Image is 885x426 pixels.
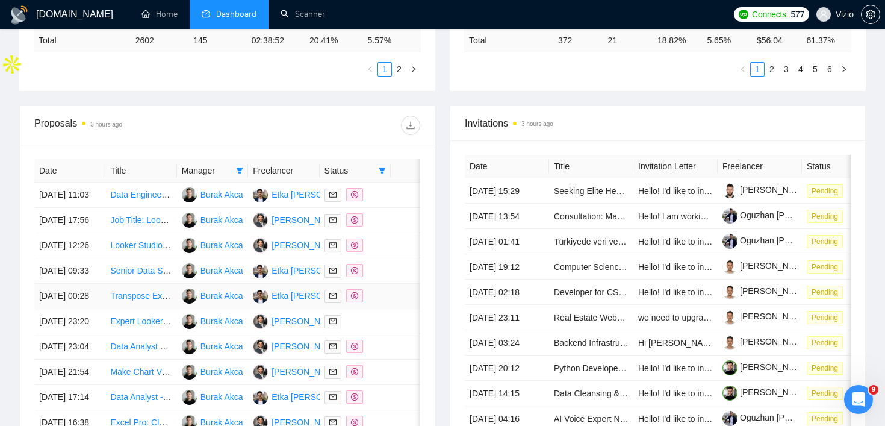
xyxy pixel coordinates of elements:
a: BABurak Akca [182,316,243,325]
div: Burak Akca [200,365,243,378]
a: [PERSON_NAME] [722,185,809,195]
img: OK [253,238,268,253]
td: [DATE] 23:20 [34,309,105,334]
span: Pending [807,286,843,299]
td: [DATE] 09:33 [34,258,105,284]
td: Looker Studio Dashboards Setup for Hotel Marketing and Bookings [105,233,176,258]
a: Seeking Elite Healthtech Agency: Equity-Only. Pilot Secured, Revenue Pipeline Ready [554,186,875,196]
a: [PERSON_NAME] [722,286,809,296]
span: mail [329,216,337,224]
span: filter [236,167,243,174]
a: BABurak Akca [182,240,243,249]
a: BABurak Akca [182,189,243,199]
a: Pending [807,337,848,347]
img: BA [182,263,197,278]
th: Manager [177,159,248,183]
a: [PERSON_NAME] [722,312,809,321]
span: dollar [351,393,358,401]
td: [DATE] 19:12 [465,254,549,280]
td: Senior Data Science Expert Needed for Business Trend Analysis System [105,258,176,284]
td: Data Analyst - GoHighLevel CRM + BI Dashboards [105,385,176,410]
td: [DATE] 17:14 [34,385,105,410]
span: Pending [807,235,843,248]
td: Python Developer Needed: Smartsheet Ticket Automation + Data Reconciliation (Sales, Power BI & SAP) [549,356,633,381]
a: [PERSON_NAME] [722,362,809,372]
span: Pending [807,210,843,223]
a: Pending [807,287,848,296]
td: [DATE] 03:24 [465,330,549,356]
a: Pending [807,388,848,398]
span: user [819,10,828,19]
span: dollar [351,419,358,426]
img: ES [253,289,268,304]
td: [DATE] 11:03 [34,183,105,208]
td: Data Engineer for SSOT & Ingestion Pipeline Development [105,183,176,208]
td: [DATE] 17:56 [34,208,105,233]
span: dollar [351,242,358,249]
div: Burak Akca [200,289,243,302]
a: Pending [807,363,848,372]
div: Burak Akca [200,188,243,201]
td: Seeking Elite Healthtech Agency: Equity-Only. Pilot Secured, Revenue Pipeline Ready [549,178,633,204]
a: BABurak Akca [182,215,243,224]
span: filter [376,161,388,180]
a: ESEtka [PERSON_NAME] [253,265,360,275]
a: Data Analyst and Visualization Expert for Financial Metrics [110,342,328,351]
div: [PERSON_NAME] Yalcin [272,340,365,353]
td: Developer for CS2 Skins Market Website (Finviz-Style) [549,280,633,305]
span: dollar [351,267,358,274]
td: [DATE] 12:26 [34,233,105,258]
a: Data Cleansing & Governance Specialist - Odoo Integration & Ultra-Secure Validation [554,389,873,398]
td: Backend Infrastructure & CMS API Developer Milestone-Based | Full Module Ownership (6–8 Weeks) [549,330,633,356]
a: OK[PERSON_NAME] Yalcin [253,316,365,325]
div: Etka [PERSON_NAME] [272,289,360,302]
img: c1fh-FhsEHhn-fX2wx3rel184D54CVNftaNyASAMD5p26_SXlTWkD9-jLifTTXfu1S [722,183,737,198]
td: Make Chart Visualization / timeline in google Spreadsheet [105,360,176,385]
img: OK [253,213,268,228]
img: BA [182,289,197,304]
span: dollar [351,292,358,299]
img: BA [182,238,197,253]
time: 3 hours ago [521,121,553,127]
div: Etka [PERSON_NAME] [272,264,360,277]
span: Manager [182,164,231,177]
td: [DATE] 20:12 [465,356,549,381]
span: Pending [807,184,843,198]
a: BABurak Akca [182,341,243,351]
a: Consultation: Managing Freelance Earnings Efficiently [554,211,756,221]
time: 3 hours ago [90,121,122,128]
a: Developer for CS2 Skins Market Website (Finviz-Style) [554,287,759,297]
th: Date [34,159,105,183]
button: setting [861,5,880,24]
img: BA [182,339,197,354]
td: [DATE] 23:04 [34,334,105,360]
span: dollar [351,216,358,224]
div: [PERSON_NAME] Yalcin [272,365,365,378]
a: [PERSON_NAME] [722,337,809,346]
span: Pending [807,311,843,324]
span: Dashboard [216,9,256,19]
th: Title [549,155,633,178]
span: mail [329,368,337,375]
div: [PERSON_NAME] Yalcin [272,315,365,328]
a: Pending [807,312,848,322]
div: [PERSON_NAME] Yalcin [272,239,365,252]
span: mail [329,393,337,401]
span: filter [234,161,246,180]
a: setting [861,10,880,19]
img: c15QXSkTbf_nDUAgF2qRKoc9GqDTrm_ONu9nmeYNN62MsHvhNmVjYFMQx5sUhfyAvI [722,208,737,224]
a: Pending [807,262,848,271]
span: mail [329,318,337,325]
div: Etka [PERSON_NAME] [272,188,360,201]
span: Pending [807,260,843,274]
img: c1sGyc0tS3VywFu0Q1qLRXcqIiODtDiXfDsmHSIhCKdMYcQzZUth1CaYC0fI_-Ex3Q [722,284,737,299]
a: Looker Studio Dashboards Setup for Hotel Marketing and Bookings [110,240,361,250]
img: BA [182,187,197,202]
a: [PERSON_NAME] [722,387,809,397]
img: OK [253,339,268,354]
a: BABurak Akca [182,366,243,376]
a: [PERSON_NAME] [722,261,809,271]
a: Make Chart Visualization / timeline in google Spreadsheet [110,367,326,377]
img: BA [182,314,197,329]
a: searchScanner [281,9,325,19]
